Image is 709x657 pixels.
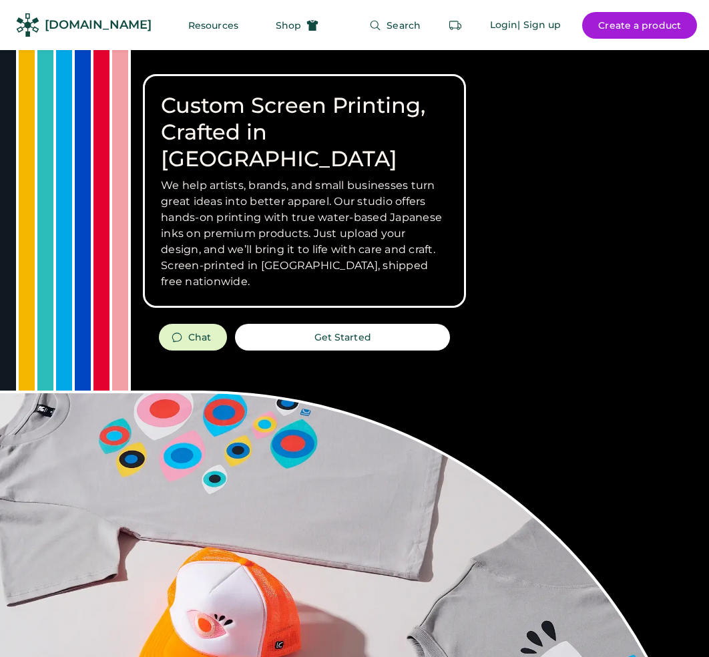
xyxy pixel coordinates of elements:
button: Chat [159,324,227,351]
button: Retrieve an order [442,12,469,39]
button: Resources [172,12,254,39]
button: Search [353,12,437,39]
div: [DOMAIN_NAME] [45,17,152,33]
span: Search [387,21,421,30]
img: Rendered Logo - Screens [16,13,39,37]
span: Shop [276,21,301,30]
div: Login [490,19,518,32]
button: Create a product [582,12,697,39]
h1: Custom Screen Printing, Crafted in [GEOGRAPHIC_DATA] [161,92,448,172]
button: Shop [260,12,334,39]
h3: We help artists, brands, and small businesses turn great ideas into better apparel. Our studio of... [161,178,448,290]
button: Get Started [235,324,450,351]
div: | Sign up [517,19,561,32]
